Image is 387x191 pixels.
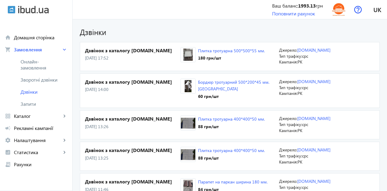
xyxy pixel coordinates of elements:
[198,79,269,92] a: Бордюр тротуарний 500*200*45 мм. [GEOGRAPHIC_DATA]
[279,85,302,90] span: Тип трафіку:
[279,184,302,190] span: Тип трафіку:
[279,59,298,65] span: Кампанія:
[14,125,67,131] span: Рекламні кампанії
[279,115,297,121] span: Джерело:
[302,121,308,127] span: cpc
[14,47,61,53] span: Замовлення
[302,153,308,159] span: cpc
[5,137,11,143] mat-icon: settings
[85,147,180,154] h4: Дзвінок з каталогу [DOMAIN_NAME]
[80,27,380,37] h1: Дзвінки
[297,79,330,84] a: [DOMAIN_NAME]
[198,155,265,161] div: 88 грн /шт
[61,149,67,155] mat-icon: keyboard_arrow_right
[181,117,195,129] img: 186968970626035592693268678057-cf76040017.jpg
[279,178,297,184] span: Джерело:
[298,90,302,96] span: РК
[85,155,180,161] p: [DATE] 13:25
[61,47,67,53] mat-icon: keyboard_arrow_right
[279,147,297,153] span: Джерело:
[14,113,61,119] span: Каталог
[298,128,302,133] span: РК
[21,59,61,71] span: Онлайн-замовлення
[298,2,316,9] b: 1993.13
[18,6,49,14] img: ibud_text.svg
[373,6,381,13] span: uk
[14,137,61,143] span: Налаштування
[14,161,67,167] span: Рахунки
[85,86,180,92] p: [DATE] 14:00
[61,137,67,143] mat-icon: keyboard_arrow_right
[198,179,268,185] a: Парапет на паркан ширина 180 мм.
[279,79,297,84] span: Джерело:
[198,116,265,122] a: Плитка тротуарна 400*400*50 мм.
[14,149,61,155] span: Статистика
[302,85,308,90] span: cpc
[5,47,11,53] mat-icon: shopping_cart
[297,115,330,121] a: [DOMAIN_NAME]
[332,3,346,16] img: 8219689703a5d954e1861973451557-c6f9421391.jpg
[279,53,302,59] span: Тип трафіку:
[279,121,302,127] span: Тип трафіку:
[85,124,180,130] p: [DATE] 13:26
[5,113,11,119] mat-icon: grid_view
[5,149,11,155] mat-icon: analytics
[297,47,330,53] a: [DOMAIN_NAME]
[298,159,302,165] span: РК
[279,47,297,53] span: Джерело:
[302,184,308,190] span: cpc
[14,34,67,40] span: Домашня сторінка
[198,147,265,153] a: Плитка тротуарна 400*400*50 мм.
[298,59,302,65] span: РК
[279,90,298,96] span: Кампанія:
[8,6,15,14] img: ibud.svg
[198,124,265,130] div: 88 грн /шт
[181,80,195,92] img: 20457689706a1b9a486421180513572-88918e91da.jpg
[279,153,302,159] span: Тип трафіку:
[85,178,180,185] h4: Дзвінок з каталогу [DOMAIN_NAME]
[279,159,298,165] span: Кампанія:
[297,147,330,153] a: [DOMAIN_NAME]
[85,79,180,85] h4: Дзвінок з каталогу [DOMAIN_NAME]
[272,2,323,9] div: Ваш баланс: грн
[21,89,67,95] span: Дзвінки
[85,55,180,61] p: [DATE] 17:52
[297,178,330,184] a: [DOMAIN_NAME]
[354,6,362,14] img: help.svg
[21,101,67,107] span: Запити
[198,55,265,61] div: 180 грн /шт
[21,77,61,83] span: Зворотні дзвінки
[5,34,11,40] mat-icon: home
[85,47,180,54] h4: Дзвінок з каталогу [DOMAIN_NAME]
[61,113,67,119] mat-icon: keyboard_arrow_right
[181,148,195,161] img: 186968970626035592693268678057-cf76040017.jpg
[198,93,274,99] div: 60 грн /шт
[198,48,265,53] a: Плитка тротуарна 500*500*55 мм.
[302,53,308,59] span: cpc
[272,10,315,17] a: Поповнити рахунок
[5,161,11,167] mat-icon: receipt_long
[85,115,180,122] h4: Дзвінок з каталогу [DOMAIN_NAME]
[181,49,195,61] img: 8223689705c6042e22492888407847-8cd32ace2e.jpg
[5,125,11,131] mat-icon: campaign
[279,128,298,133] span: Кампанія:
